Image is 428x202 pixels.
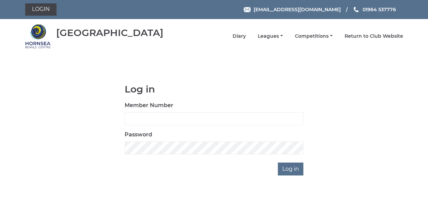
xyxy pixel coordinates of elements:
[125,131,152,139] label: Password
[125,101,173,110] label: Member Number
[353,6,396,13] a: Phone us 01964 537776
[25,3,57,16] a: Login
[363,6,396,13] span: 01964 537776
[278,163,303,175] input: Log in
[56,28,163,38] div: [GEOGRAPHIC_DATA]
[244,7,251,12] img: Email
[25,23,51,49] img: Hornsea Bowls Centre
[233,33,246,39] a: Diary
[295,33,333,39] a: Competitions
[125,84,303,95] h1: Log in
[345,33,403,39] a: Return to Club Website
[254,6,341,13] span: [EMAIL_ADDRESS][DOMAIN_NAME]
[258,33,283,39] a: Leagues
[244,6,341,13] a: Email [EMAIL_ADDRESS][DOMAIN_NAME]
[354,7,359,12] img: Phone us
